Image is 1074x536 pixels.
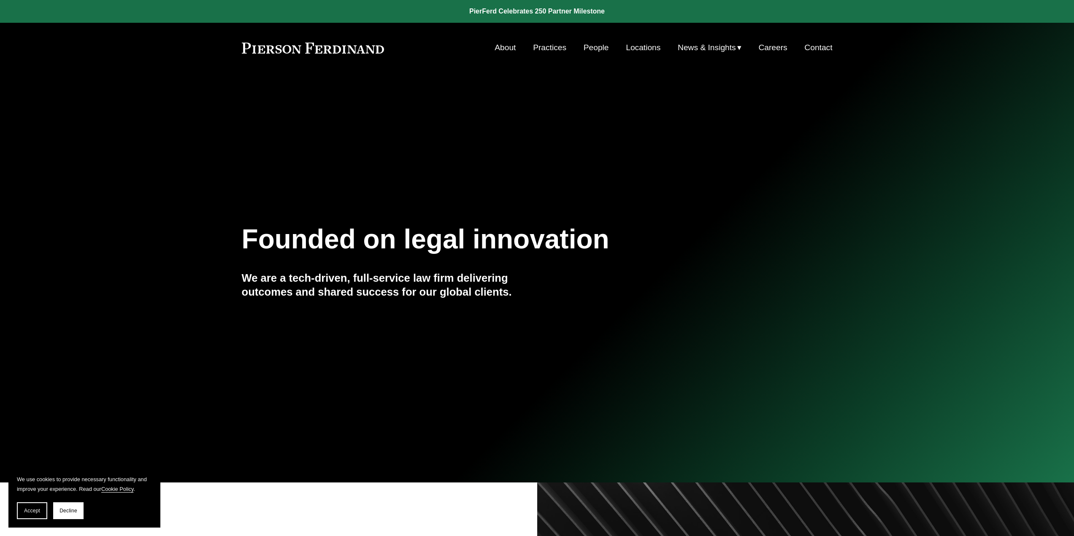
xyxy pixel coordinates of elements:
a: Practices [533,40,566,56]
h1: Founded on legal innovation [242,224,734,255]
a: People [584,40,609,56]
section: Cookie banner [8,466,160,528]
a: Locations [626,40,660,56]
a: About [495,40,516,56]
a: folder dropdown [678,40,741,56]
a: Careers [758,40,787,56]
button: Accept [17,502,47,519]
a: Contact [804,40,832,56]
button: Decline [53,502,84,519]
span: News & Insights [678,40,736,55]
span: Decline [60,508,77,514]
p: We use cookies to provide necessary functionality and improve your experience. Read our . [17,474,152,494]
span: Accept [24,508,40,514]
h4: We are a tech-driven, full-service law firm delivering outcomes and shared success for our global... [242,271,537,299]
a: Cookie Policy [101,486,134,492]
